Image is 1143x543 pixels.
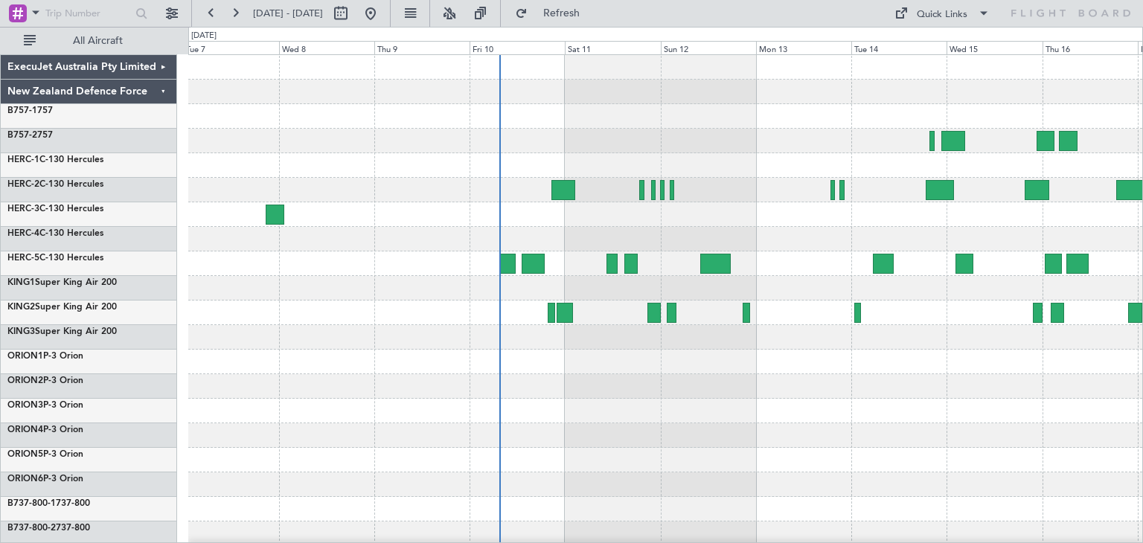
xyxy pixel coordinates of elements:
div: Sun 12 [661,41,756,54]
span: HERC-2 [7,180,39,189]
span: KING3 [7,327,35,336]
a: ORION2P-3 Orion [7,376,83,385]
a: B737-800-1737-800 [7,499,90,508]
span: [DATE] - [DATE] [253,7,323,20]
div: Mon 13 [756,41,851,54]
div: [DATE] [191,30,217,42]
a: ORION1P-3 Orion [7,352,83,361]
button: Quick Links [887,1,997,25]
input: Trip Number [45,2,131,25]
span: B757-1 [7,106,37,115]
span: B757-2 [7,131,37,140]
a: KING2Super King Air 200 [7,303,117,312]
div: Thu 16 [1043,41,1138,54]
span: KING1 [7,278,35,287]
span: B737-800-1 [7,499,56,508]
div: Wed 8 [279,41,374,54]
span: HERC-3 [7,205,39,213]
div: Quick Links [917,7,967,22]
a: B757-2757 [7,131,53,140]
span: ORION3 [7,401,43,410]
a: KING1Super King Air 200 [7,278,117,287]
div: Sat 11 [565,41,660,54]
a: HERC-1C-130 Hercules [7,155,103,164]
span: B737-800-2 [7,524,56,533]
span: HERC-1 [7,155,39,164]
span: KING2 [7,303,35,312]
span: ORION5 [7,450,43,459]
span: ORION4 [7,425,43,434]
a: KING3Super King Air 200 [7,327,117,336]
div: Tue 7 [183,41,278,54]
a: ORION6P-3 Orion [7,475,83,483]
div: Wed 15 [947,41,1042,54]
a: B757-1757 [7,106,53,115]
span: HERC-4 [7,229,39,238]
span: All Aircraft [39,36,157,46]
a: HERC-5C-130 Hercules [7,254,103,263]
div: Fri 10 [470,41,565,54]
span: Refresh [531,8,593,19]
a: ORION5P-3 Orion [7,450,83,459]
button: All Aircraft [16,29,161,53]
div: Thu 9 [374,41,470,54]
button: Refresh [508,1,598,25]
a: HERC-2C-130 Hercules [7,180,103,189]
a: ORION3P-3 Orion [7,401,83,410]
span: ORION2 [7,376,43,385]
span: ORION6 [7,475,43,483]
span: ORION1 [7,352,43,361]
div: Tue 14 [851,41,947,54]
a: ORION4P-3 Orion [7,425,83,434]
a: HERC-4C-130 Hercules [7,229,103,238]
a: B737-800-2737-800 [7,524,90,533]
a: HERC-3C-130 Hercules [7,205,103,213]
span: HERC-5 [7,254,39,263]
